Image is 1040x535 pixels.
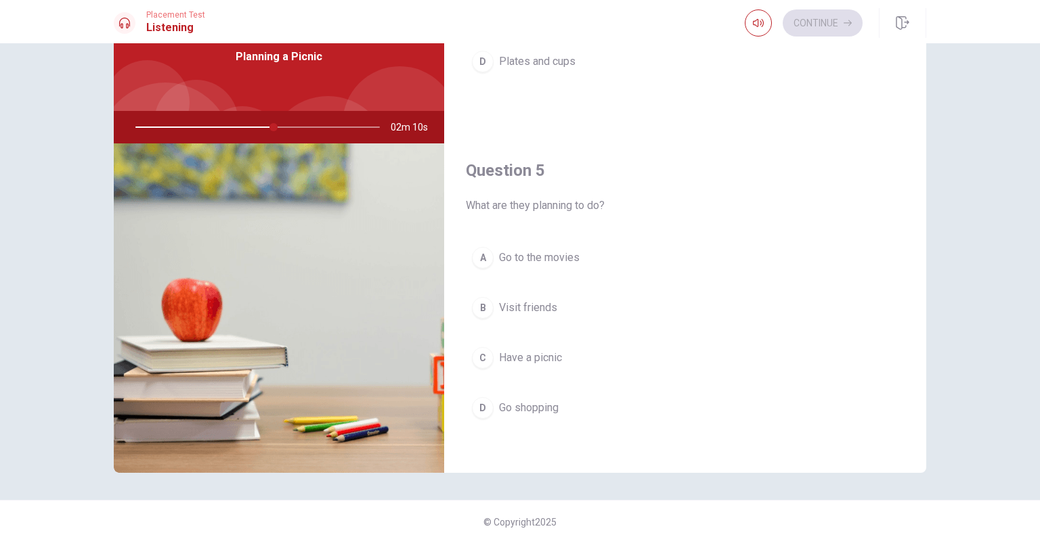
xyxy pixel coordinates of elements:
[466,341,905,375] button: CHave a picnic
[466,160,905,181] h4: Question 5
[472,397,494,419] div: D
[472,51,494,72] div: D
[472,247,494,269] div: A
[466,197,905,214] span: What are they planning to do?
[466,45,905,78] button: DPlates and cups
[466,291,905,325] button: BVisit friends
[483,517,557,528] span: © Copyright 2025
[472,347,494,369] div: C
[472,297,494,319] div: B
[114,143,444,473] img: Planning a Picnic
[466,241,905,275] button: AGo to the movies
[236,49,322,65] span: Planning a Picnic
[499,350,562,366] span: Have a picnic
[466,391,905,425] button: DGo shopping
[499,53,576,70] span: Plates and cups
[391,111,439,143] span: 02m 10s
[499,300,557,316] span: Visit friends
[146,10,205,20] span: Placement Test
[146,20,205,36] h1: Listening
[499,250,580,266] span: Go to the movies
[499,400,559,416] span: Go shopping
